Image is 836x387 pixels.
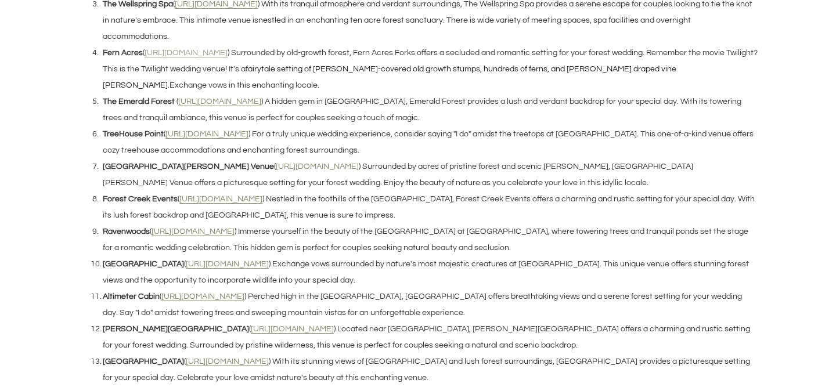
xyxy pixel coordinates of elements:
[103,260,184,268] strong: [GEOGRAPHIC_DATA]
[103,195,178,203] strong: Forest Creek Events
[91,288,758,321] li: ( ) Perched high in the [GEOGRAPHIC_DATA], [GEOGRAPHIC_DATA] offers breathtaking views and a sere...
[178,97,261,106] a: [URL][DOMAIN_NAME]
[103,97,175,106] strong: The Emerald Forest
[103,65,678,89] span: fairytale setting of [PERSON_NAME]-covered old growth stumps, hundreds of ferns, and [PERSON_NAME...
[91,126,758,158] li: ( ) For a truly unique wedding experience, consider saying "I do" amidst the treetops at [GEOGRAP...
[179,195,262,204] a: [URL][DOMAIN_NAME]
[152,227,235,236] a: [URL][DOMAIN_NAME]
[103,325,249,333] strong: [PERSON_NAME][GEOGRAPHIC_DATA]
[186,357,269,366] a: [URL][DOMAIN_NAME]
[103,162,274,171] strong: [GEOGRAPHIC_DATA][PERSON_NAME] Venue
[91,191,758,223] li: ( ) Nestled in the foothills of the [GEOGRAPHIC_DATA], Forest Creek Events offers a charming and ...
[251,325,334,334] a: [URL][DOMAIN_NAME]
[91,158,758,191] li: ( ) Surrounded by acres of pristine forest and scenic [PERSON_NAME], [GEOGRAPHIC_DATA][PERSON_NAM...
[103,292,160,301] strong: Altimeter Cabin
[103,130,164,138] strong: TreeHouse Point
[103,49,143,57] strong: Fern Acres
[91,256,758,288] li: ( ) Exchange vows surrounded by nature's most majestic creatures at [GEOGRAPHIC_DATA]. This uniqu...
[145,49,228,57] a: [URL][DOMAIN_NAME]
[103,357,184,366] strong: [GEOGRAPHIC_DATA]
[186,260,269,269] a: [URL][DOMAIN_NAME]
[91,321,758,353] li: ( ) Located near [GEOGRAPHIC_DATA], [PERSON_NAME][GEOGRAPHIC_DATA] offers a charming and rustic s...
[91,223,758,256] li: ( ) Immerse yourself in the beauty of the [GEOGRAPHIC_DATA] at [GEOGRAPHIC_DATA], where towering ...
[165,130,248,139] a: [URL][DOMAIN_NAME]
[91,45,758,93] li: ( ) Surrounded by old-growth forest, Fern Acres Forks offers a secluded and romantic setting for ...
[161,292,244,301] a: [URL][DOMAIN_NAME]
[103,227,150,236] strong: Ravenwoods
[91,353,758,386] li: ( ) With its stunning views of [GEOGRAPHIC_DATA] and lush forest surroundings, [GEOGRAPHIC_DATA] ...
[91,93,758,126] li: ( ) A hidden gem in [GEOGRAPHIC_DATA], Emerald Forest provides a lush and verdant backdrop for yo...
[276,162,359,171] a: [URL][DOMAIN_NAME]
[103,16,693,41] span: nestled in an enchanting ten acre forest sanctuary. There is wide variety of meeting spaces, spa ...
